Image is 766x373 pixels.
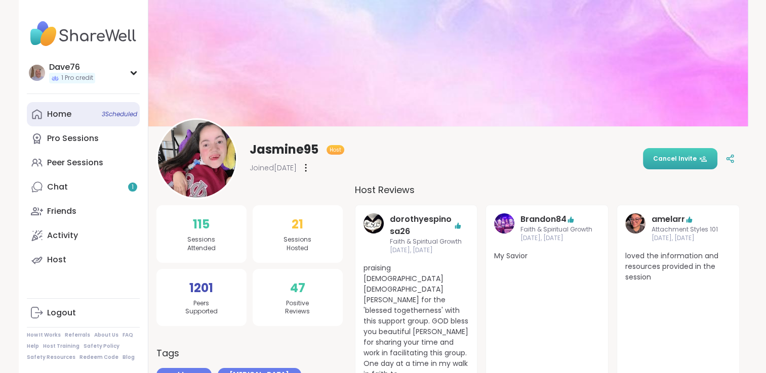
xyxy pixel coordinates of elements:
span: Joined [DATE] [250,163,297,173]
div: Pro Sessions [47,133,99,144]
span: Sessions Hosted [284,236,311,253]
span: 115 [193,215,210,234]
span: [DATE], [DATE] [390,246,462,255]
a: Help [27,343,39,350]
img: Brandon84 [494,213,514,234]
div: Activity [47,230,78,241]
span: Faith & Spiritual Growth [390,238,462,246]
div: Home [47,109,71,120]
span: Positive Reviews [285,299,310,316]
a: Brandon84 [520,213,567,225]
div: Peer Sessions [47,157,103,168]
a: Blog [123,354,135,361]
a: How It Works [27,332,61,339]
a: dorothyespinosa26 [364,213,384,255]
a: Referrals [65,332,90,339]
a: About Us [94,332,118,339]
img: amelarr [625,213,646,234]
a: Pro Sessions [27,126,140,151]
a: Logout [27,301,140,325]
h3: Tags [156,346,179,360]
a: Activity [27,223,140,248]
span: Jasmine95 [250,142,318,158]
a: Friends [27,199,140,223]
a: Brandon84 [494,213,514,243]
a: dorothyespinosa26 [390,213,454,238]
div: Logout [47,307,76,318]
div: Dave76 [49,62,95,73]
div: Chat [47,181,68,193]
span: Faith & Spiritual Growth [520,225,592,234]
span: Cancel Invite [653,154,707,163]
a: Host Training [43,343,79,350]
span: 1201 [189,279,213,297]
span: 3 Scheduled [102,110,137,118]
span: 21 [292,215,303,234]
span: Host [330,146,341,154]
span: [DATE], [DATE] [520,234,592,243]
span: loved the information and resources provided in the session [625,251,731,283]
a: Safety Resources [27,354,75,361]
div: Friends [47,206,76,217]
span: Attachment Styles 101 [652,225,718,234]
a: Home3Scheduled [27,102,140,126]
span: My Savior [494,251,600,261]
div: Host [47,254,66,265]
a: amelarr [625,213,646,243]
span: 1 Pro credit [61,74,93,82]
span: [DATE], [DATE] [652,234,718,243]
a: Host [27,248,140,272]
a: Chat1 [27,175,140,199]
img: Dave76 [29,65,45,81]
a: FAQ [123,332,133,339]
span: 47 [290,279,305,297]
a: amelarr [652,213,685,225]
button: Cancel Invite [643,148,717,169]
img: ShareWell Nav Logo [27,16,140,52]
span: 1 [132,183,134,192]
a: Redeem Code [79,354,118,361]
a: Safety Policy [84,343,119,350]
span: Sessions Attended [187,236,216,253]
img: dorothyespinosa26 [364,213,384,234]
img: Jasmine95 [158,120,236,198]
a: Peer Sessions [27,151,140,175]
span: Peers Supported [185,299,218,316]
